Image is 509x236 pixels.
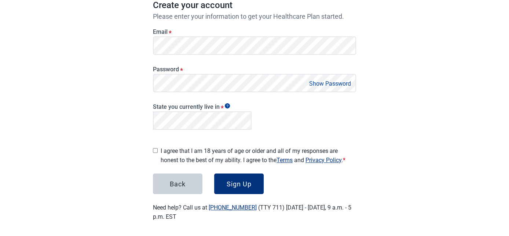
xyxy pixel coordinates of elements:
[305,157,341,164] a: Privacy Policy
[209,204,257,211] a: [PHONE_NUMBER]
[153,204,351,220] label: Need help? Call us at (TTY 711) [DATE] - [DATE], 9 a.m. - 5 p.m. EST
[153,174,202,194] button: Back
[153,12,356,20] p: Please enter your information to get your Healthcare Plan started.
[227,180,252,187] div: Sign Up
[214,174,264,194] button: Sign Up
[225,103,230,108] span: Show tooltip
[153,103,252,110] label: State you currently live in
[277,157,293,164] a: Terms
[307,79,353,89] button: Show Password
[170,180,186,187] div: Back
[153,66,356,73] label: Password
[161,146,356,165] label: I agree that I am 18 years of age or older and all of my responses are honest to the best of my a...
[153,28,356,35] label: Email
[343,157,345,164] span: Required field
